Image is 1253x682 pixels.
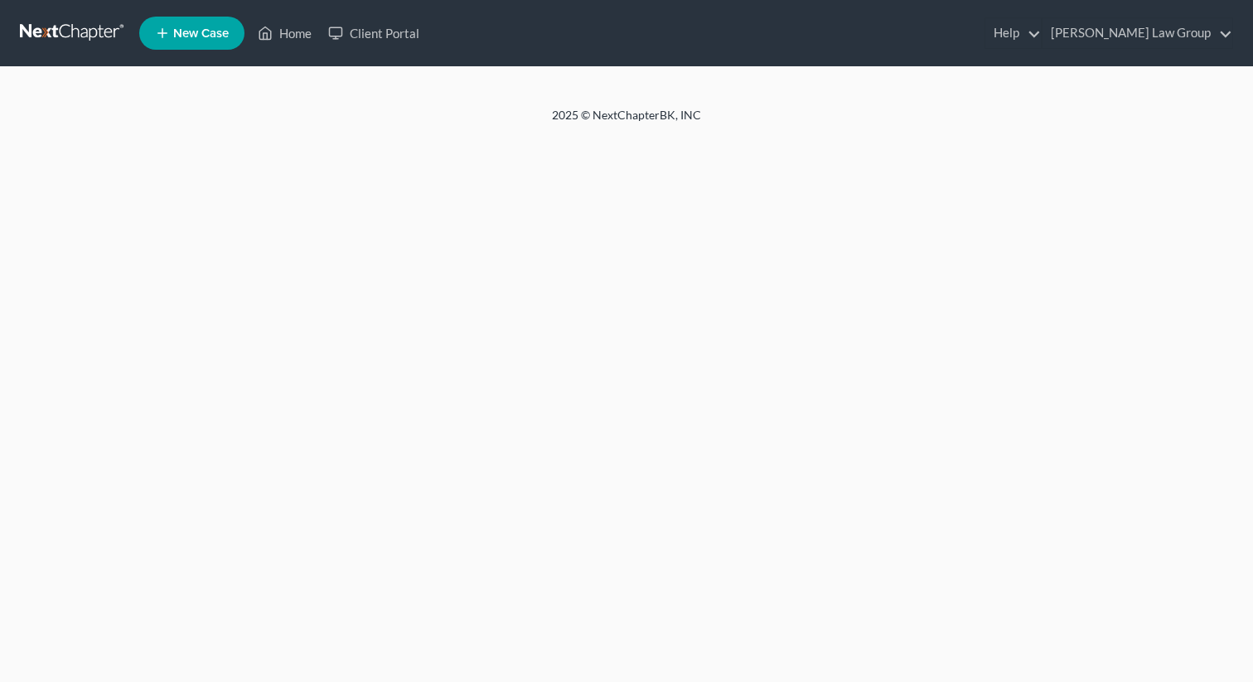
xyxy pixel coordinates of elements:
a: Home [249,18,320,48]
a: Help [985,18,1041,48]
a: Client Portal [320,18,428,48]
a: [PERSON_NAME] Law Group [1043,18,1232,48]
new-legal-case-button: New Case [139,17,244,50]
div: 2025 © NextChapterBK, INC [154,107,1099,137]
